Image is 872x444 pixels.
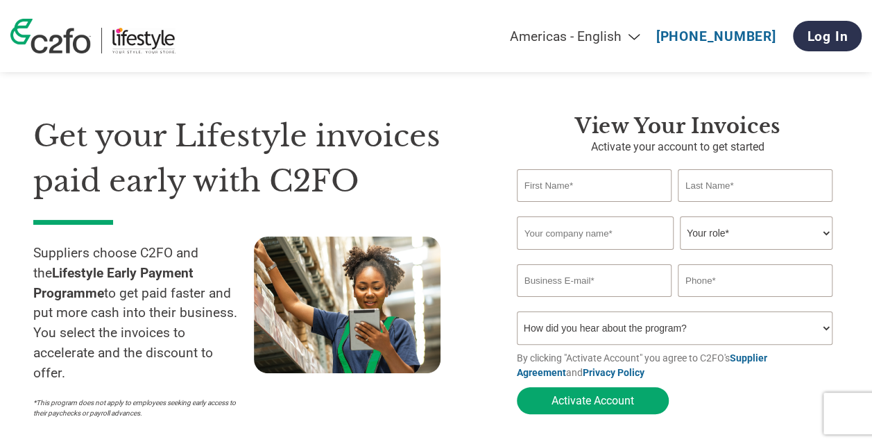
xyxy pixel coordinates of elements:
div: Invalid company name or company name is too long [517,251,832,259]
select: Title/Role [680,216,832,250]
p: Activate your account to get started [517,139,839,155]
a: [PHONE_NUMBER] [656,28,776,44]
img: c2fo logo [10,19,91,53]
div: Invalid last name or last name is too long [678,203,832,211]
input: Invalid Email format [517,264,672,297]
div: Inavlid Email Address [517,298,672,306]
p: *This program does not apply to employees seeking early access to their paychecks or payroll adva... [33,398,240,418]
h3: View your invoices [517,114,839,139]
button: Activate Account [517,387,669,414]
p: Suppliers choose C2FO and the to get paid faster and put more cash into their business. You selec... [33,244,254,384]
img: Lifestyle [112,28,176,53]
div: Invalid first name or first name is too long [517,203,672,211]
input: Last Name* [678,169,832,202]
strong: Lifestyle Early Payment Programme [33,265,194,301]
a: Privacy Policy [583,367,644,378]
div: Inavlid Phone Number [678,298,832,306]
input: Your company name* [517,216,674,250]
h1: Get your Lifestyle invoices paid early with C2FO [33,114,475,203]
a: Log In [793,21,862,51]
input: Phone* [678,264,832,297]
img: supply chain worker [254,237,441,373]
input: First Name* [517,169,672,202]
p: By clicking "Activate Account" you agree to C2FO's and [517,351,839,380]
